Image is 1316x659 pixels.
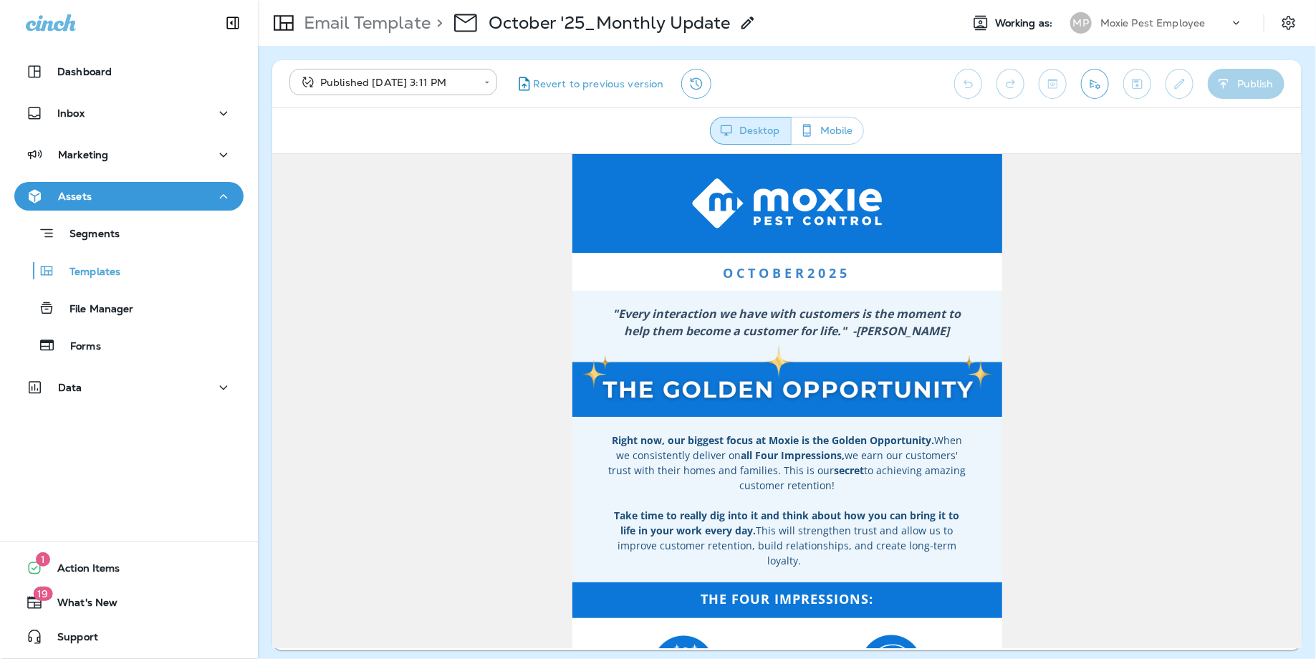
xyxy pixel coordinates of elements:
[1070,12,1092,34] div: MP
[299,75,474,90] div: Published [DATE] 3:11 PM
[14,554,244,582] button: 1Action Items
[55,228,120,242] p: Segments
[340,279,662,293] strong: Right now, our biggest focus at Moxie is the Golden Opportunity.
[14,330,244,360] button: Forms
[342,355,688,383] strong: Take time to really dig into it and think about how you can bring it to life in your work every day.
[213,9,253,37] button: Collapse Sidebar
[33,587,52,601] span: 19
[584,478,654,547] img: Golden_Opp_Competent.png
[36,552,50,567] span: 1
[469,294,572,308] strong: all Four Impressions,
[14,57,244,86] button: Dashboard
[1100,17,1206,29] p: Moxie Pest Employee
[14,218,244,249] button: Segments
[428,436,601,453] strong: THE FOUR IMPRESSIONS:
[56,340,101,354] p: Forms
[14,293,244,323] button: File Manager
[14,373,244,402] button: Data
[489,12,731,34] p: October '25_Monthly Update
[55,303,134,317] p: File Manager
[336,279,693,338] span: When we consistently deliver on we earn our customers' trust with their homes and families. This ...
[14,256,244,286] button: Templates
[14,588,244,617] button: 19What's New
[1276,10,1302,36] button: Settings
[376,478,446,547] img: Golden_Opp_Pleasant.png
[342,355,688,413] span: This will strengthen trust and allow us to improve customer retention, build relationships, and c...
[451,110,536,128] span: OCTOBER
[14,99,244,128] button: Inbox
[57,66,112,77] p: Dashboard
[300,186,730,271] img: V3-The-Golden-Opportunity.png
[58,191,92,202] p: Assets
[58,382,82,393] p: Data
[995,17,1056,29] span: Working as:
[710,117,792,145] button: Desktop
[341,152,689,185] span: "Every interaction we have with customers is the moment to help them become a customer for life."...
[14,140,244,169] button: Marketing
[681,69,711,99] button: View Changelog
[791,117,864,145] button: Mobile
[55,266,120,279] p: Templates
[43,631,98,648] span: Support
[43,562,120,579] span: Action Items
[57,107,85,119] p: Inbox
[58,149,108,160] p: Marketing
[14,182,244,211] button: Assets
[1081,69,1109,99] button: Send test email
[298,12,431,34] p: Email Template
[536,110,579,128] span: 2025
[509,69,670,99] button: Revert to previous version
[43,597,117,614] span: What's New
[533,77,664,91] span: Revert to previous version
[14,622,244,651] button: Support
[562,309,592,323] strong: secret
[431,12,443,34] p: >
